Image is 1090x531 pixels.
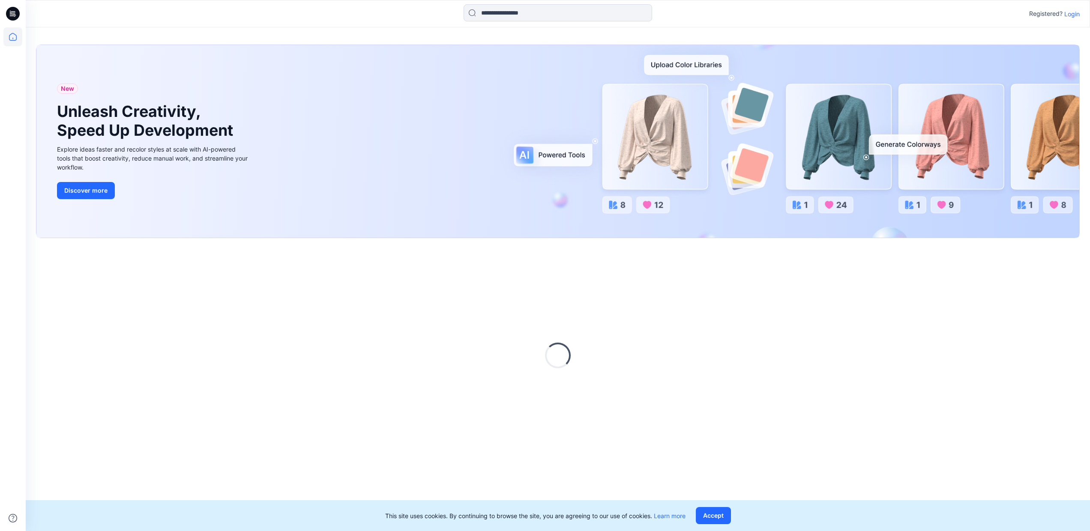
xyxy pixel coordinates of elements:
[385,511,686,520] p: This site uses cookies. By continuing to browse the site, you are agreeing to our use of cookies.
[57,182,115,199] button: Discover more
[654,512,686,519] a: Learn more
[61,84,74,94] span: New
[57,182,250,199] a: Discover more
[57,145,250,172] div: Explore ideas faster and recolor styles at scale with AI-powered tools that boost creativity, red...
[57,102,237,139] h1: Unleash Creativity, Speed Up Development
[1029,9,1063,19] p: Registered?
[1064,9,1080,18] p: Login
[696,507,731,524] button: Accept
